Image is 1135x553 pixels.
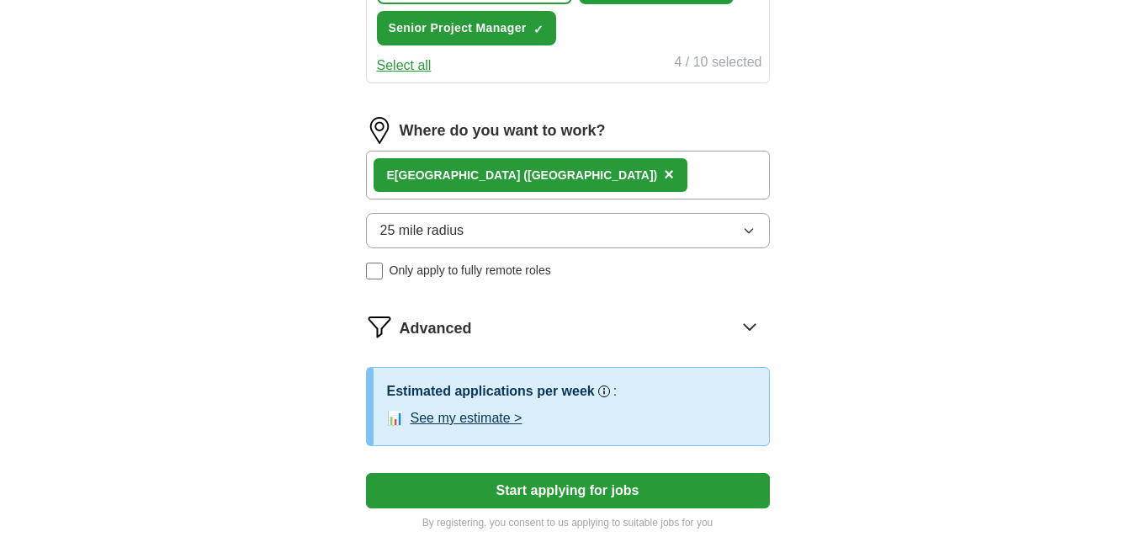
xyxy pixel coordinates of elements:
div: 4 / 10 selected [674,52,761,76]
h3: : [613,381,617,401]
img: filter [366,313,393,340]
span: Only apply to fully remote roles [390,262,551,279]
span: ([GEOGRAPHIC_DATA]) [523,168,657,182]
span: Advanced [400,317,472,340]
button: × [664,162,674,188]
button: See my estimate > [411,408,522,428]
button: Start applying for jobs [366,473,770,508]
button: 25 mile radius [366,213,770,248]
label: Where do you want to work? [400,120,606,142]
img: location.png [366,117,393,144]
span: 25 mile radius [380,221,464,241]
span: ✓ [533,23,544,36]
button: Select all [377,56,432,76]
div: E [387,167,658,184]
strong: [GEOGRAPHIC_DATA] [395,168,521,182]
h3: Estimated applications per week [387,381,595,401]
input: Only apply to fully remote roles [366,263,383,279]
span: 📊 [387,408,404,428]
span: × [664,165,674,183]
p: By registering, you consent to us applying to suitable jobs for you [366,515,770,530]
button: Senior Project Manager✓ [377,11,556,45]
span: Senior Project Manager [389,19,527,37]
